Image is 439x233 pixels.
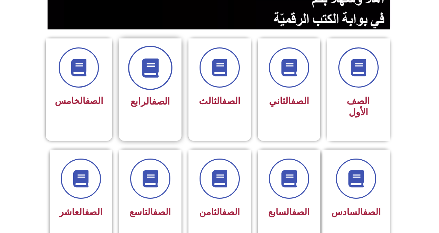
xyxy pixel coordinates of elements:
span: الثامن [199,207,240,217]
a: الصف [153,207,171,217]
span: التاسع [129,207,171,217]
span: العاشر [59,207,102,217]
a: الصف [152,96,170,107]
a: الصف [291,96,309,107]
span: السادس [331,207,381,217]
span: الصف الأول [347,96,370,118]
span: الرابع [130,96,170,107]
a: الصف [222,96,240,107]
a: الصف [363,207,381,217]
a: الصف [222,207,240,217]
span: الثالث [199,96,240,107]
a: الصف [292,207,310,217]
span: السابع [268,207,310,217]
a: الصف [85,207,102,217]
span: الخامس [55,96,103,106]
a: الصف [85,96,103,106]
span: الثاني [269,96,309,107]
